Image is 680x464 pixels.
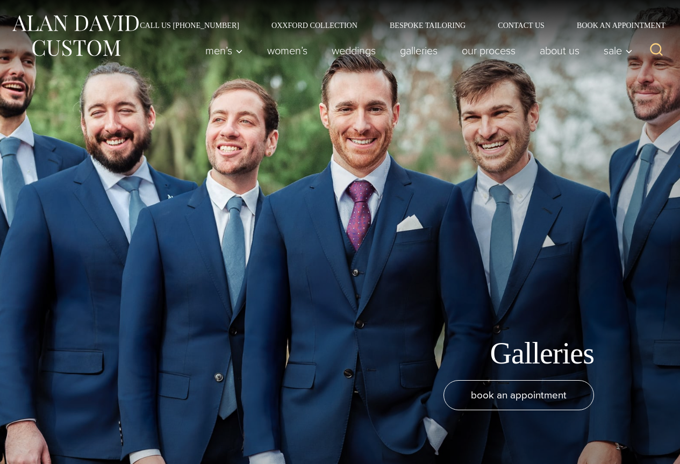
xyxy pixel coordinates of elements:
[561,22,669,29] a: Book an Appointment
[450,40,528,61] a: Our Process
[643,38,669,63] button: View Search Form
[194,40,639,61] nav: Primary Navigation
[490,335,595,372] h1: Galleries
[205,45,243,56] span: Men’s
[388,40,450,61] a: Galleries
[482,22,561,29] a: Contact Us
[124,22,255,29] a: Call Us [PHONE_NUMBER]
[255,40,320,61] a: Women’s
[255,22,374,29] a: Oxxford Collection
[528,40,592,61] a: About Us
[471,387,567,403] span: book an appointment
[604,45,633,56] span: Sale
[320,40,388,61] a: weddings
[11,12,140,60] img: Alan David Custom
[124,22,669,29] nav: Secondary Navigation
[443,380,594,410] a: book an appointment
[374,22,482,29] a: Bespoke Tailoring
